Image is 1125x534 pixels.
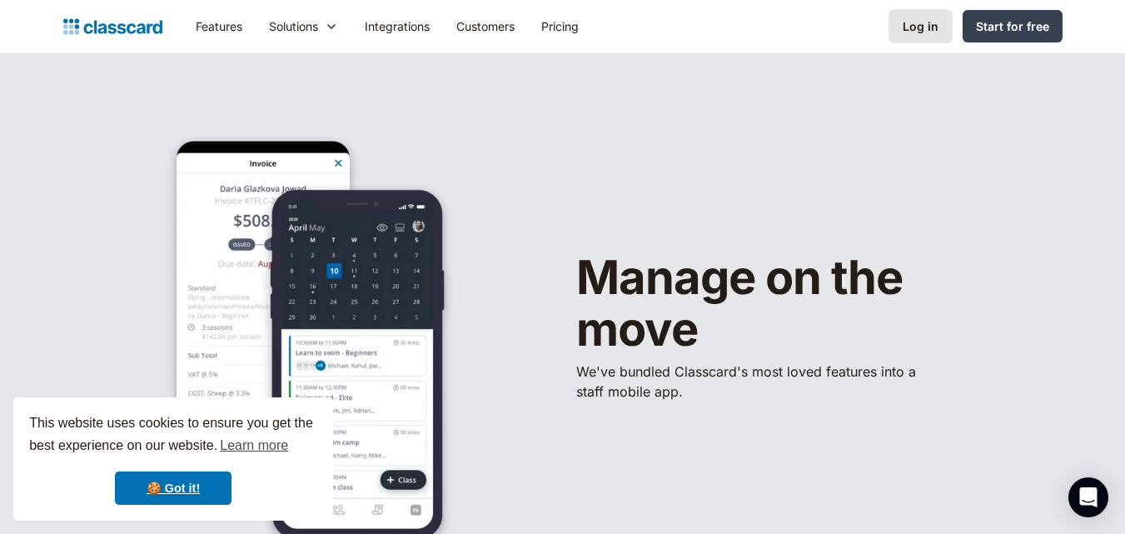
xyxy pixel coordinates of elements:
a: Logo [63,15,162,38]
div: Log in [903,17,938,35]
div: Solutions [269,17,318,35]
div: Solutions [256,7,351,45]
a: Log in [889,9,953,43]
div: Open Intercom Messenger [1068,477,1108,517]
a: dismiss cookie message [115,472,231,505]
div: cookieconsent [13,397,333,521]
a: Start for free [963,10,1063,42]
div: Start for free [976,17,1049,35]
a: learn more about cookies [217,433,291,458]
span: This website uses cookies to ensure you get the best experience on our website. [29,413,317,458]
a: Features [182,7,256,45]
p: We've bundled ​Classcard's most loved features into a staff mobile app. [576,362,926,402]
a: Customers [443,7,528,45]
h1: Manage on the move [576,252,1009,355]
a: Integrations [351,7,443,45]
a: Pricing [528,7,592,45]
